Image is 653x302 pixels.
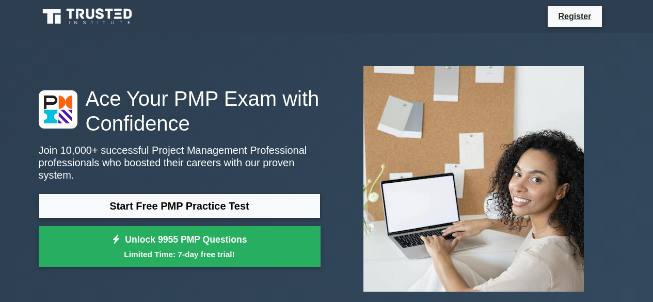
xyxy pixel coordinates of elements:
[52,248,308,260] small: Limited Time: 7-day free trial!
[552,10,597,23] a: Register
[39,86,321,136] h1: Ace Your PMP Exam with Confidence
[39,226,321,267] a: Unlock 9955 PMP QuestionsLimited Time: 7-day free trial!
[39,144,321,181] p: Join 10,000+ successful Project Management Professional professionals who boosted their careers w...
[39,194,321,218] a: Start Free PMP Practice Test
